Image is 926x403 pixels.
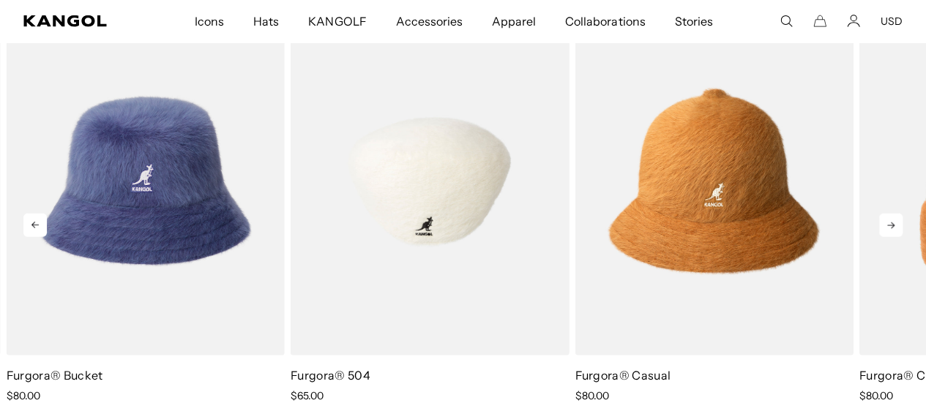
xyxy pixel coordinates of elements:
[575,368,671,383] a: Furgora® Casual
[881,15,903,28] button: USD
[7,7,285,355] img: Furgora® Bucket
[7,389,40,402] span: $80.00
[291,7,569,355] img: Furgora® 504
[291,368,370,383] a: Furgora® 504
[575,7,853,355] img: Furgora® Casual
[859,389,893,402] span: $80.00
[780,15,793,28] summary: Search here
[575,389,608,402] span: $80.00
[847,15,860,28] a: Account
[7,368,103,383] a: Furgora® Bucket
[23,15,128,27] a: Kangol
[291,389,324,402] span: $65.00
[813,15,826,28] button: Cart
